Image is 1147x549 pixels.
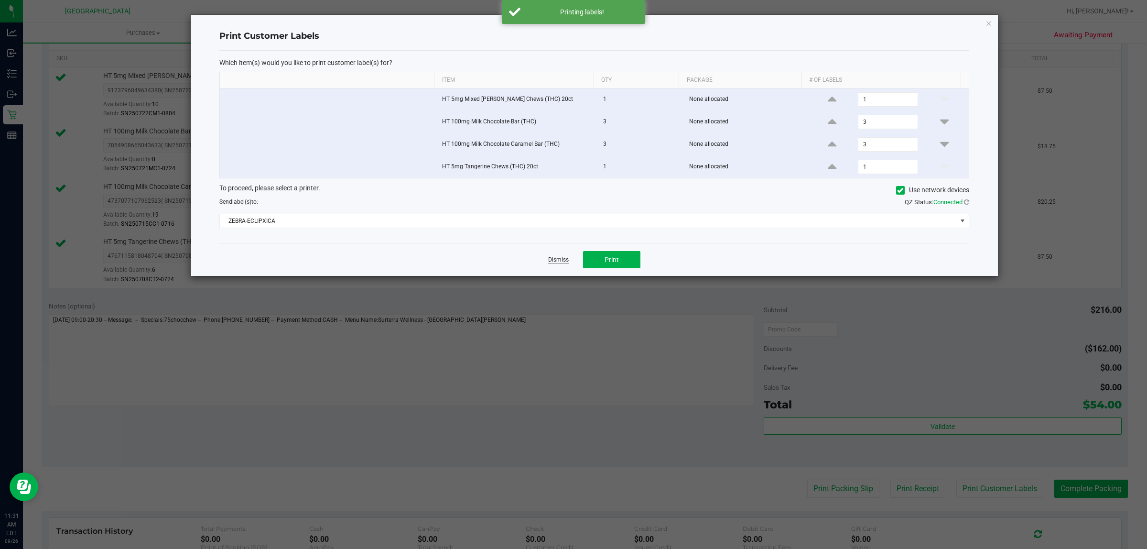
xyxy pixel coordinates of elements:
div: To proceed, please select a printer. [212,183,976,198]
a: Dismiss [548,256,569,264]
span: ZEBRA-ECLIPXICA [220,214,957,228]
span: Print [605,256,619,264]
span: label(s) [232,198,251,205]
label: Use network devices [896,185,969,195]
td: HT 5mg Tangerine Chews (THC) 20ct [436,156,597,178]
th: Package [679,72,801,88]
td: None allocated [683,156,807,178]
td: HT 5mg Mixed [PERSON_NAME] Chews (THC) 20ct [436,88,597,111]
h4: Print Customer Labels [219,30,969,43]
td: 3 [597,133,684,156]
span: QZ Status: [905,198,969,206]
td: HT 100mg Milk Chocolate Bar (THC) [436,111,597,133]
td: 1 [597,88,684,111]
td: None allocated [683,111,807,133]
th: Qty [594,72,679,88]
th: Item [434,72,594,88]
th: # of labels [801,72,961,88]
td: 1 [597,156,684,178]
td: 3 [597,111,684,133]
td: None allocated [683,88,807,111]
td: HT 100mg Milk Chocolate Caramel Bar (THC) [436,133,597,156]
div: Printing labels! [526,7,638,17]
td: None allocated [683,133,807,156]
button: Print [583,251,640,268]
span: Connected [933,198,963,206]
p: Which item(s) would you like to print customer label(s) for? [219,58,969,67]
span: Send to: [219,198,258,205]
iframe: Resource center [10,472,38,501]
